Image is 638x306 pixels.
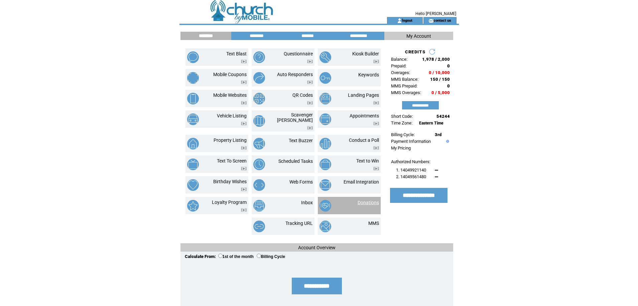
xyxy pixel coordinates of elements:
img: video.png [307,101,313,105]
span: Time Zone: [391,120,412,125]
a: Text Buzzer [289,138,313,143]
span: 0 / 5,000 [431,90,450,95]
img: video.png [241,101,247,105]
a: Questionnaire [284,51,313,56]
img: kiosk-builder.png [320,51,331,63]
img: scavenger-hunt.png [253,115,265,127]
img: auto-responders.png [253,72,265,84]
img: video.png [373,60,379,63]
img: video.png [241,80,247,84]
a: logout [402,18,412,22]
a: Kiosk Builder [352,51,379,56]
img: video.png [241,208,247,212]
img: mobile-coupons.png [187,72,199,84]
a: Property Listing [214,137,247,143]
img: contact_us_icon.gif [428,18,433,23]
a: Inbox [301,200,313,205]
span: CREDITS [405,49,425,54]
img: video.png [373,122,379,125]
img: video.png [241,167,247,171]
span: Short Code: [391,114,413,119]
a: My Pricing [391,145,411,150]
a: Scheduled Tasks [278,159,313,164]
span: My Account [406,33,431,39]
span: Overages: [391,70,410,75]
a: QR Codes [292,92,313,98]
a: Email Integration [344,179,379,185]
input: Billing Cycle [257,254,261,258]
img: video.png [373,167,379,171]
a: Mobile Coupons [213,72,247,77]
input: 1st of the month [218,254,223,258]
a: Text Blast [226,51,247,56]
img: appointments.png [320,113,331,125]
a: Payment Information [391,139,431,144]
a: Appointments [350,113,379,118]
span: 0 [447,63,450,68]
img: video.png [241,122,247,125]
img: account_icon.gif [397,18,402,23]
img: scheduled-tasks.png [253,159,265,170]
img: landing-pages.png [320,93,331,104]
img: tracking-url.png [253,221,265,232]
img: web-forms.png [253,179,265,191]
img: donations.png [320,200,331,212]
span: 1,978 / 2,000 [422,57,450,62]
span: MMS Balance: [391,77,418,82]
a: Birthday Wishes [213,179,247,184]
a: contact us [433,18,451,22]
span: 1. 14049921140 [396,168,426,173]
a: Loyalty Program [212,200,247,205]
img: loyalty-program.png [187,200,199,212]
a: Text To Screen [217,158,247,164]
a: Landing Pages [348,92,379,98]
a: Vehicle Listing [217,113,247,118]
a: Donations [358,200,379,205]
a: Tracking URL [285,221,313,226]
span: 2. 14049561480 [396,174,426,179]
img: video.png [373,146,379,150]
img: text-buzzer.png [253,138,265,149]
img: text-blast.png [187,51,199,63]
span: Calculate From: [185,254,216,259]
img: video.png [373,101,379,105]
span: Hello [PERSON_NAME] [415,11,456,16]
img: text-to-win.png [320,159,331,170]
a: Text to Win [356,158,379,164]
img: mobile-websites.png [187,93,199,104]
a: Mobile Websites [213,92,247,98]
label: Billing Cycle [257,254,285,259]
span: Eastern Time [419,121,443,125]
a: Keywords [358,72,379,77]
img: video.png [241,188,247,191]
span: Account Overview [298,245,336,250]
img: vehicle-listing.png [187,113,199,125]
img: video.png [307,80,313,84]
span: Balance: [391,57,407,62]
img: qr-codes.png [253,93,265,104]
span: Billing Cycle: [391,132,415,137]
a: Conduct a Poll [349,137,379,143]
span: 54244 [436,114,450,119]
label: 1st of the month [218,254,254,259]
a: Web Forms [289,179,313,185]
img: video.png [307,126,313,130]
span: Prepaid: [391,63,406,68]
span: 0 [447,83,450,88]
img: keywords.png [320,72,331,84]
img: video.png [241,60,247,63]
span: Authorized Numbers: [391,159,430,164]
span: 3rd [435,132,441,137]
span: MMS Prepaid: [391,83,417,88]
img: mms.png [320,221,331,232]
img: video.png [307,60,313,63]
img: video.png [241,146,247,150]
span: MMS Overages: [391,90,421,95]
a: MMS [368,221,379,226]
span: 150 / 150 [430,77,450,82]
span: 0 / 10,000 [429,70,450,75]
img: inbox.png [253,200,265,212]
a: Scavenger [PERSON_NAME] [277,112,313,123]
img: help.gif [444,140,449,143]
img: questionnaire.png [253,51,265,63]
